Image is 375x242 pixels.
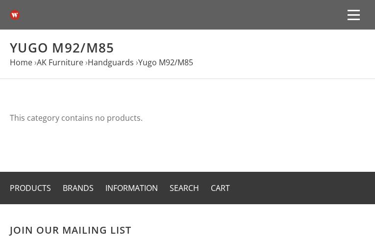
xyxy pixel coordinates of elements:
[211,183,230,193] a: Cart
[37,57,83,68] a: AK Furniture
[85,56,134,69] li: ›
[10,40,365,56] h1: Yugo M92/M85
[10,111,365,125] p: This category contains no products.
[88,57,134,68] a: Handguards
[63,183,94,193] a: Brands
[10,183,51,193] a: Products
[136,56,193,69] li: ›
[138,57,193,68] a: Yugo M92/M85
[10,224,365,236] h3: Join our mailing list
[170,183,199,193] a: Search
[105,183,158,193] a: Information
[10,57,32,68] a: Home
[34,56,83,69] li: ›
